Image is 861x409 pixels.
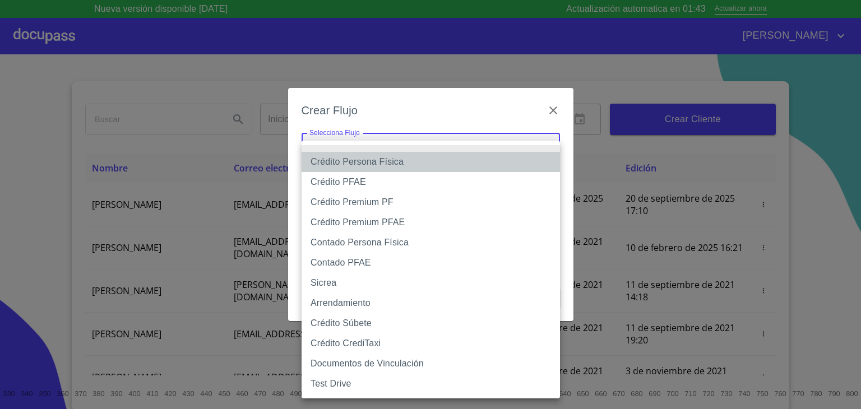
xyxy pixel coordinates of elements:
[302,293,560,313] li: Arrendamiento
[302,273,560,293] li: Sicrea
[302,152,560,172] li: Crédito Persona Física
[302,145,560,152] li: None
[302,233,560,253] li: Contado Persona Física
[302,192,560,212] li: Crédito Premium PF
[302,212,560,233] li: Crédito Premium PFAE
[302,333,560,354] li: Crédito CrediTaxi
[302,354,560,374] li: Documentos de Vinculación
[302,172,560,192] li: Crédito PFAE
[302,313,560,333] li: Crédito Súbete
[302,374,560,394] li: Test Drive
[302,253,560,273] li: Contado PFAE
